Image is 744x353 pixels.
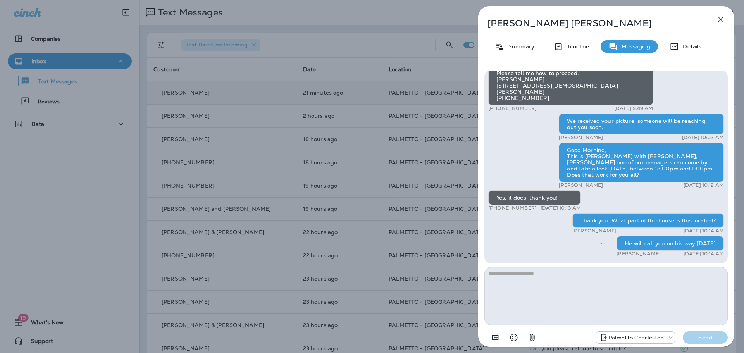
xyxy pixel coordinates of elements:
p: [DATE] 10:12 AM [684,182,724,188]
div: Hi ! Here is the picture of what we believe are termites. Please tell me how to proceed. [PERSON_... [488,49,653,105]
p: [DATE] 10:14 AM [684,228,724,234]
div: He will call you on his way [DATE] [617,236,724,251]
button: Add in a premade template [487,330,503,345]
p: [PERSON_NAME] [559,182,603,188]
p: [PHONE_NUMBER] [488,205,537,211]
p: [DATE] 10:13 AM [541,205,581,211]
p: [PERSON_NAME] [572,228,617,234]
p: [PERSON_NAME] [PERSON_NAME] [487,18,699,29]
p: [PERSON_NAME] [617,251,661,257]
div: Good Morning, This is [PERSON_NAME] with [PERSON_NAME], [PERSON_NAME] one of our managers can com... [559,143,724,182]
p: [PHONE_NUMBER] [488,105,537,112]
p: [DATE] 10:02 AM [682,134,724,141]
div: Yes, it does, thank you! [488,190,581,205]
div: +1 (843) 277-8322 [596,333,675,342]
div: We received your picture, someone will be reaching out you soon. [559,114,724,134]
p: Details [679,43,701,50]
p: Timeline [563,43,589,50]
p: Messaging [618,43,650,50]
p: Palmetto Charleston [608,334,664,341]
p: [DATE] 9:49 AM [614,105,653,112]
p: [PERSON_NAME] [559,134,603,141]
span: Sent [601,239,605,246]
button: Select an emoji [506,330,522,345]
p: [DATE] 10:14 AM [684,251,724,257]
p: Summary [505,43,534,50]
div: Thank you. What part of the house is this located? [572,213,724,228]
